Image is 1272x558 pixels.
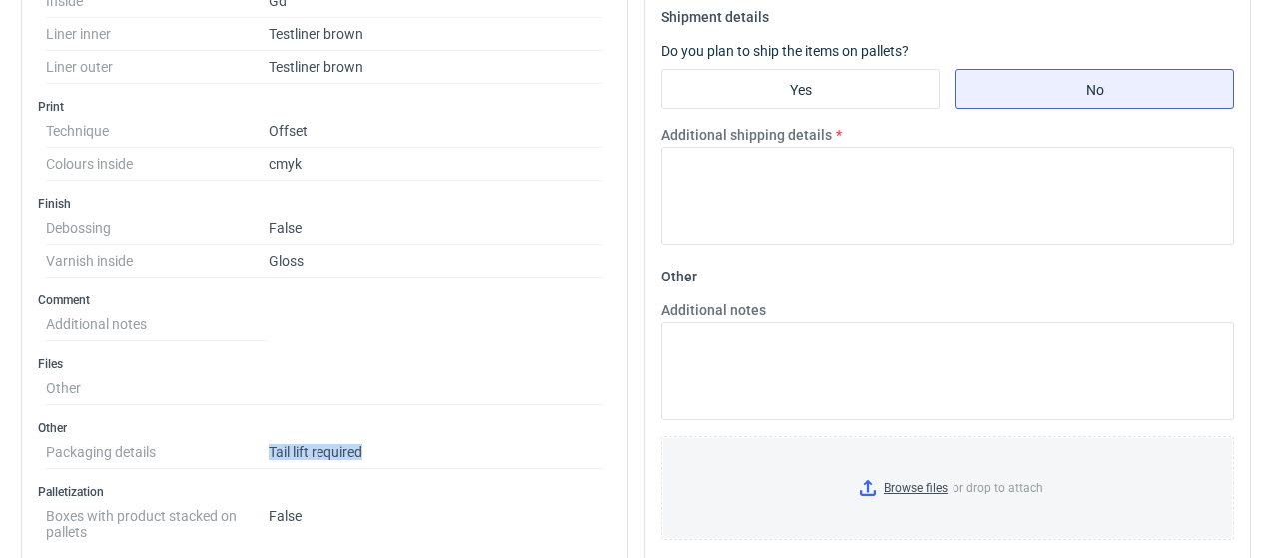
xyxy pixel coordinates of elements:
[38,356,611,372] h3: Files
[46,148,269,181] dt: Colours inside
[269,51,603,84] dd: Testliner brown
[38,196,611,212] h3: Finish
[955,69,1234,109] label: No
[46,500,269,540] dt: Boxes with product stacked on pallets
[269,245,603,278] dd: Gloss
[269,500,603,540] dd: False
[46,436,269,469] dt: Packaging details
[269,148,603,181] dd: cmyk
[46,245,269,278] dt: Varnish inside
[46,308,269,341] dt: Additional notes
[46,51,269,84] dt: Liner outer
[46,18,269,51] dt: Liner inner
[661,125,832,145] label: Additional shipping details
[661,1,769,25] legend: Shipment details
[38,99,611,115] h3: Print
[269,436,603,469] dd: Tail lift required
[661,261,697,284] legend: Other
[269,115,603,148] dd: Offset
[269,18,603,51] dd: Testliner brown
[46,115,269,148] dt: Technique
[46,372,269,405] dt: Other
[38,484,611,500] h3: Palletization
[661,43,909,59] label: Do you plan to ship the items on pallets?
[269,212,603,245] dd: False
[38,292,611,308] h3: Comment
[661,69,940,109] label: Yes
[661,300,766,320] label: Additional notes
[46,212,269,245] dt: Debossing
[38,420,611,436] h3: Other
[662,437,1233,539] label: or drop to attach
